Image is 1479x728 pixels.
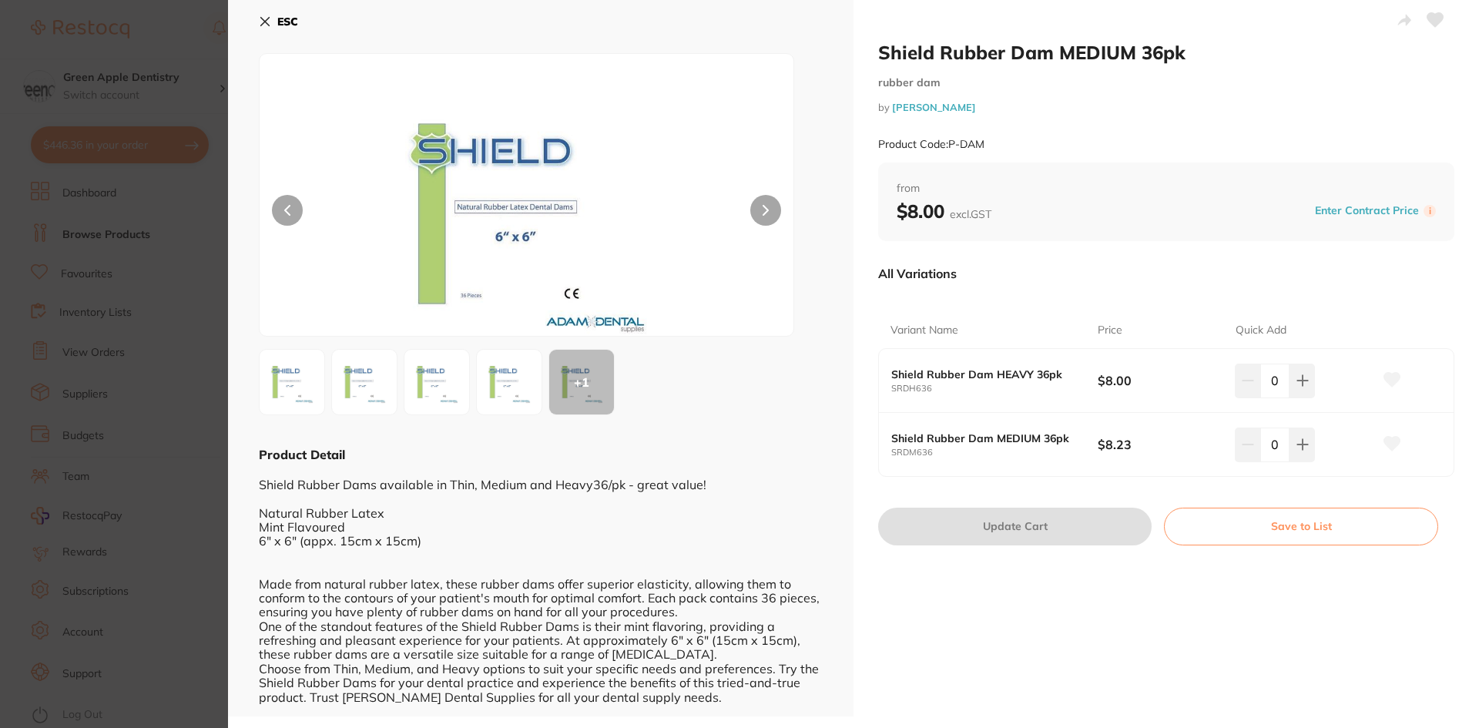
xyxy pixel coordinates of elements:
b: $8.23 [1098,436,1222,453]
label: i [1424,205,1436,217]
div: Shield Rubber Dams available in Thin, Medium and Heavy36/pk - great value! Natural Rubber Latex M... [259,463,823,704]
img: MzYuanBn [409,354,464,410]
b: Product Detail [259,447,345,462]
button: ESC [259,8,298,35]
div: + 1 [549,350,614,414]
small: SRDM636 [891,448,1098,458]
a: [PERSON_NAME] [892,101,976,113]
b: Shield Rubber Dam MEDIUM 36pk [891,432,1077,445]
img: MzYuanBn [481,354,537,410]
small: Product Code: P-DAM [878,138,984,151]
span: from [897,181,1436,196]
button: Update Cart [878,508,1152,545]
b: ESC [277,15,298,29]
h2: Shield Rubber Dam MEDIUM 36pk [878,41,1454,64]
p: All Variations [878,266,957,281]
small: by [878,102,1454,113]
img: MzYuanBn [264,354,320,410]
p: Variant Name [890,323,958,338]
p: Price [1098,323,1122,338]
span: excl. GST [950,207,991,221]
button: Enter Contract Price [1310,203,1424,218]
p: Quick Add [1236,323,1286,338]
small: rubber dam [878,76,1454,89]
img: MzYuanBn [367,92,687,336]
button: Save to List [1164,508,1438,545]
b: Shield Rubber Dam HEAVY 36pk [891,368,1077,381]
b: $8.00 [1098,372,1222,389]
small: SRDH636 [891,384,1098,394]
img: MzYuanBn [337,354,392,410]
b: $8.00 [897,200,991,223]
button: +1 [548,349,615,415]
